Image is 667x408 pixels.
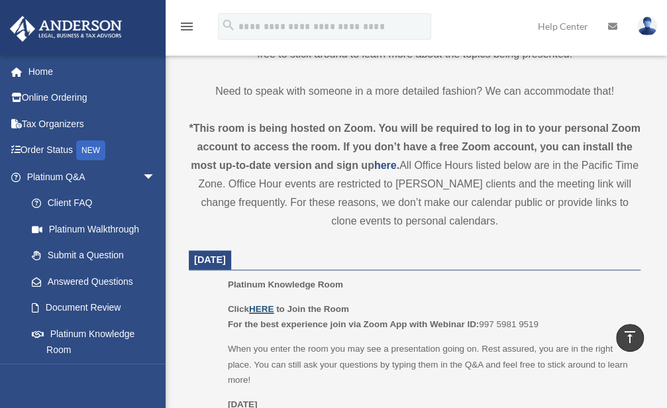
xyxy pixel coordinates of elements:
[9,137,176,164] a: Order StatusNEW
[276,304,349,314] b: to Join the Room
[9,58,176,85] a: Home
[76,140,105,160] div: NEW
[189,123,640,171] strong: *This room is being hosted on Zoom. You will be required to log in to your personal Zoom account ...
[9,85,176,111] a: Online Ordering
[189,119,641,230] div: All Office Hours listed below are in the Pacific Time Zone. Office Hour events are restricted to ...
[19,216,176,242] a: Platinum Walkthrough
[9,164,176,190] a: Platinum Q&Aarrow_drop_down
[19,363,176,405] a: Tax & Bookkeeping Packages
[9,111,176,137] a: Tax Organizers
[194,254,226,265] span: [DATE]
[228,304,276,314] b: Click
[189,82,641,101] p: Need to speak with someone in a more detailed fashion? We can accommodate that!
[19,321,169,363] a: Platinum Knowledge Room
[19,268,176,295] a: Answered Questions
[397,160,399,171] strong: .
[6,16,126,42] img: Anderson Advisors Platinum Portal
[637,17,657,36] img: User Pic
[19,242,176,269] a: Submit a Question
[179,23,195,34] a: menu
[616,324,644,352] a: vertical_align_top
[142,164,169,191] span: arrow_drop_down
[228,301,631,332] p: 997 5981 9519
[228,280,343,289] span: Platinum Knowledge Room
[19,190,176,217] a: Client FAQ
[221,18,236,32] i: search
[249,304,274,314] a: HERE
[228,319,479,329] b: For the best experience join via Zoom App with Webinar ID:
[179,19,195,34] i: menu
[622,329,638,345] i: vertical_align_top
[374,160,397,171] a: here
[228,341,631,388] p: When you enter the room you may see a presentation going on. Rest assured, you are in the right p...
[19,295,176,321] a: Document Review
